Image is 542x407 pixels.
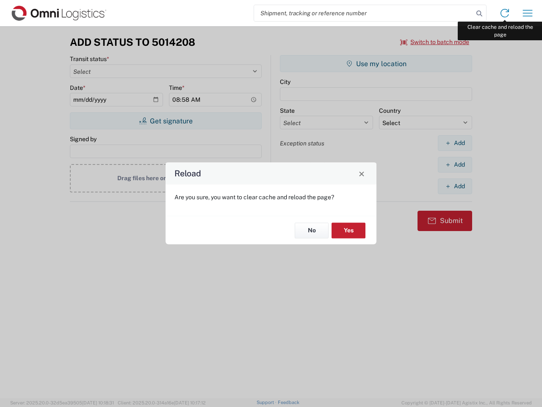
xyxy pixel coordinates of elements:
button: Close [356,167,368,179]
button: No [295,223,329,238]
input: Shipment, tracking or reference number [254,5,473,21]
button: Yes [332,223,365,238]
p: Are you sure, you want to clear cache and reload the page? [174,193,368,201]
h4: Reload [174,167,201,180]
